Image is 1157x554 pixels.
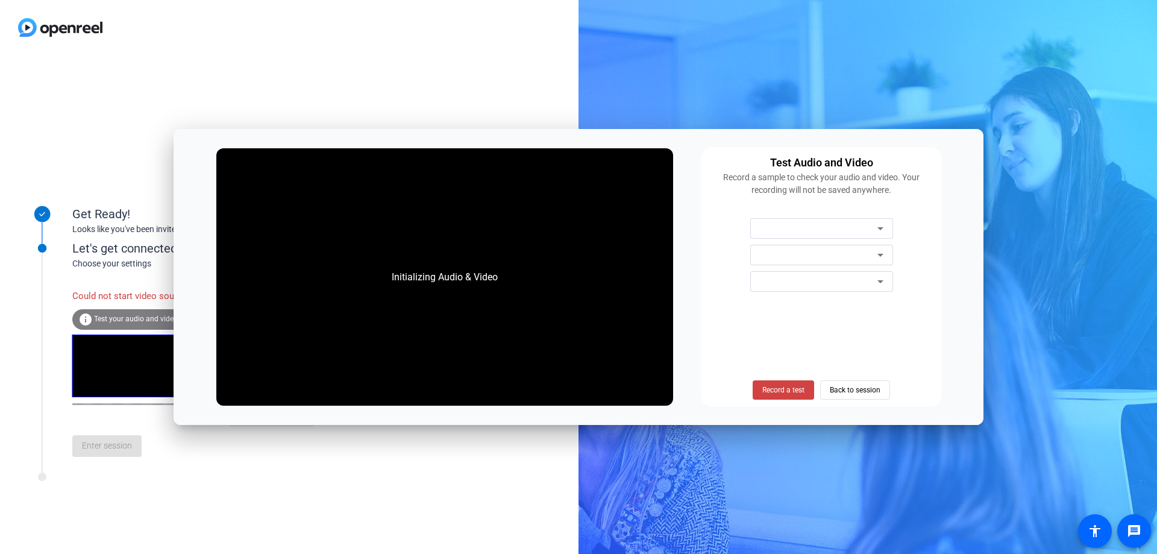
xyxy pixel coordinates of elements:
div: Get Ready! [72,205,313,223]
div: Looks like you've been invited to join [72,223,313,236]
span: Record a test [762,385,804,395]
div: Record a sample to check your audio and video. Your recording will not be saved anywhere. [708,171,935,197]
mat-icon: info [78,312,93,327]
div: Let's get connected. [72,239,338,257]
div: Test Audio and Video [770,154,873,171]
div: Could not start video source [72,283,205,309]
div: Choose your settings [72,257,338,270]
div: Initializing Audio & Video [380,258,510,297]
button: Record a test [753,380,814,400]
mat-icon: message [1127,524,1141,538]
button: Back to session [820,380,890,400]
mat-icon: accessibility [1088,524,1102,538]
span: Test your audio and video [94,315,178,323]
span: Back to session [830,379,880,401]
